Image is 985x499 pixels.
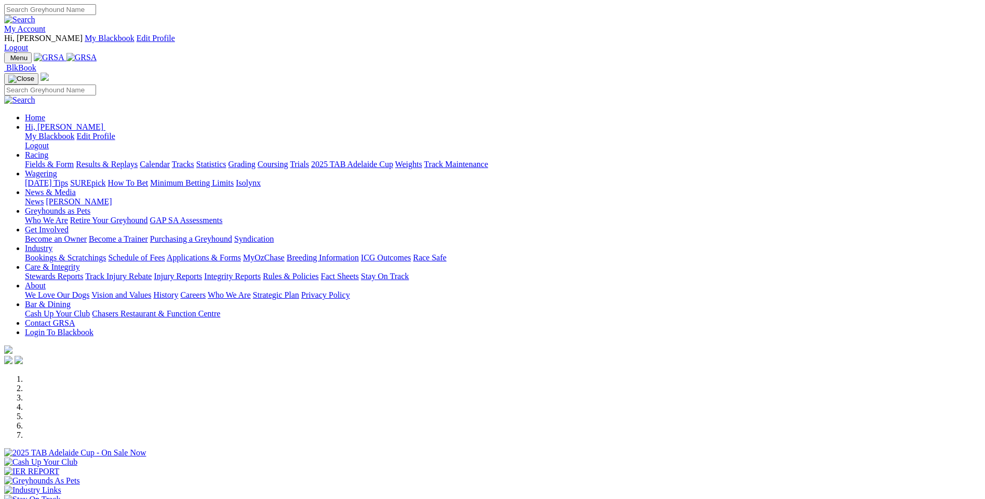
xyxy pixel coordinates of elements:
a: My Account [4,24,46,33]
a: Stay On Track [361,272,409,281]
a: [DATE] Tips [25,178,68,187]
a: SUREpick [70,178,105,187]
a: My Blackbook [25,132,75,141]
div: Bar & Dining [25,309,981,318]
a: Contact GRSA [25,318,75,327]
a: Grading [228,160,255,169]
input: Search [4,85,96,95]
a: Chasers Restaurant & Function Centre [92,309,220,318]
a: Weights [395,160,422,169]
img: facebook.svg [4,356,12,364]
a: Logout [25,141,49,150]
button: Toggle navigation [4,52,32,63]
a: Bookings & Scratchings [25,253,106,262]
a: My Blackbook [85,34,134,43]
span: Hi, [PERSON_NAME] [25,122,103,131]
a: Bar & Dining [25,300,71,309]
a: Become an Owner [25,234,87,243]
a: Rules & Policies [263,272,319,281]
a: Trials [290,160,309,169]
img: twitter.svg [15,356,23,364]
a: Become a Trainer [89,234,148,243]
a: [PERSON_NAME] [46,197,112,206]
a: Injury Reports [154,272,202,281]
div: Hi, [PERSON_NAME] [25,132,981,150]
button: Toggle navigation [4,73,38,85]
img: GRSA [66,53,97,62]
img: GRSA [34,53,64,62]
span: BlkBook [6,63,36,72]
a: Applications & Forms [167,253,241,262]
a: Calendar [140,160,170,169]
a: Stewards Reports [25,272,83,281]
a: Login To Blackbook [25,328,93,337]
a: Privacy Policy [301,290,350,299]
a: Cash Up Your Club [25,309,90,318]
a: Care & Integrity [25,262,80,271]
img: Search [4,15,35,24]
a: News [25,197,44,206]
input: Search [4,4,96,15]
a: Track Maintenance [424,160,488,169]
a: Get Involved [25,225,69,234]
div: Racing [25,160,981,169]
img: IER REPORT [4,467,59,476]
div: Care & Integrity [25,272,981,281]
a: Isolynx [236,178,261,187]
a: News & Media [25,188,76,197]
img: logo-grsa-white.png [41,73,49,81]
img: Cash Up Your Club [4,458,77,467]
a: Greyhounds as Pets [25,206,90,215]
a: Race Safe [413,253,446,262]
a: Edit Profile [137,34,175,43]
a: Integrity Reports [204,272,261,281]
a: ICG Outcomes [361,253,411,262]
a: Wagering [25,169,57,178]
img: 2025 TAB Adelaide Cup - On Sale Now [4,448,146,458]
a: Fields & Form [25,160,74,169]
a: Minimum Betting Limits [150,178,234,187]
span: Menu [10,54,28,62]
img: Search [4,95,35,105]
a: We Love Our Dogs [25,290,89,299]
a: Coursing [258,160,288,169]
a: BlkBook [4,63,36,72]
a: Fact Sheets [321,272,359,281]
a: Careers [180,290,206,299]
a: 2025 TAB Adelaide Cup [311,160,393,169]
a: How To Bet [108,178,149,187]
img: Close [8,75,34,83]
a: GAP SA Assessments [150,216,223,225]
a: Retire Your Greyhound [70,216,148,225]
div: Industry [25,253,981,262]
a: Track Injury Rebate [85,272,152,281]
a: Tracks [172,160,194,169]
span: Hi, [PERSON_NAME] [4,34,83,43]
a: Hi, [PERSON_NAME] [25,122,105,131]
div: Greyhounds as Pets [25,216,981,225]
a: Vision and Values [91,290,151,299]
a: Logout [4,43,28,52]
a: Who We Are [25,216,68,225]
img: Industry Links [4,486,61,495]
a: Statistics [196,160,226,169]
a: Edit Profile [77,132,115,141]
a: History [153,290,178,299]
a: Home [25,113,45,122]
img: logo-grsa-white.png [4,345,12,354]
a: Schedule of Fees [108,253,165,262]
a: Industry [25,244,52,253]
a: Who We Are [208,290,251,299]
div: Wagering [25,178,981,188]
a: Racing [25,150,48,159]
a: Breeding Information [287,253,359,262]
a: Purchasing a Greyhound [150,234,232,243]
div: About [25,290,981,300]
a: Strategic Plan [253,290,299,299]
a: MyOzChase [243,253,285,262]
div: News & Media [25,197,981,206]
div: My Account [4,34,981,52]
div: Get Involved [25,234,981,244]
a: Syndication [234,234,274,243]
a: Results & Replays [76,160,138,169]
